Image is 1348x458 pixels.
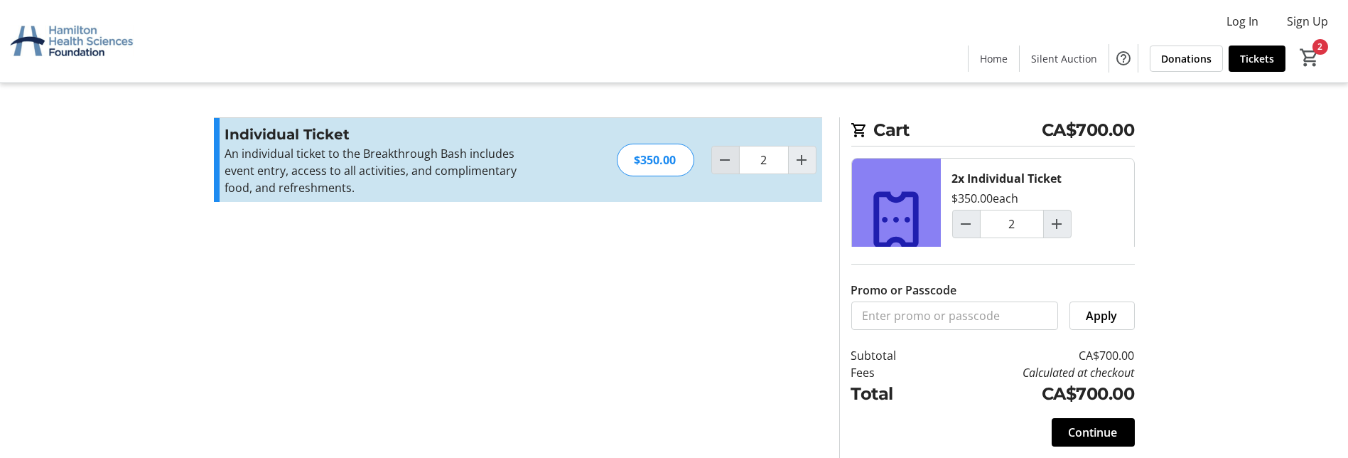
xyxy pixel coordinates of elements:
[789,147,816,174] button: Increment by one
[952,241,1030,270] button: Remove
[225,145,536,196] p: An individual ticket to the Breakthrough Bash includes event entry, access to all activities, and...
[851,364,934,381] td: Fees
[1052,418,1135,447] button: Continue
[1161,51,1212,66] span: Donations
[1044,211,1071,238] button: Increment by one
[225,124,536,145] h3: Individual Ticket
[851,282,957,299] label: Promo or Passcode
[969,46,1019,72] a: Home
[1226,13,1258,30] span: Log In
[952,190,1019,207] div: $350.00 each
[1297,45,1322,70] button: Cart
[851,302,1058,330] input: Enter promo or passcode
[1069,424,1118,441] span: Continue
[1229,46,1285,72] a: Tickets
[851,381,934,407] td: Total
[1042,117,1135,143] span: CA$700.00
[712,147,739,174] button: Decrement by one
[851,347,934,364] td: Subtotal
[933,347,1134,364] td: CA$700.00
[933,364,1134,381] td: Calculated at checkout
[953,211,980,238] button: Decrement by one
[1240,51,1274,66] span: Tickets
[851,117,1135,147] h2: Cart
[739,146,789,174] input: Individual Ticket Quantity
[1087,307,1118,324] span: Apply
[980,51,1008,66] span: Home
[1069,302,1135,330] button: Apply
[980,210,1044,238] input: Individual Ticket Quantity
[1020,46,1109,72] a: Silent Auction
[1215,10,1270,33] button: Log In
[1031,51,1097,66] span: Silent Auction
[952,170,1062,187] div: 2x Individual Ticket
[1287,13,1328,30] span: Sign Up
[1276,10,1339,33] button: Sign Up
[933,381,1134,407] td: CA$700.00
[617,144,694,176] div: $350.00
[1109,44,1138,73] button: Help
[1150,46,1223,72] a: Donations
[9,6,135,77] img: Hamilton Health Sciences Foundation's Logo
